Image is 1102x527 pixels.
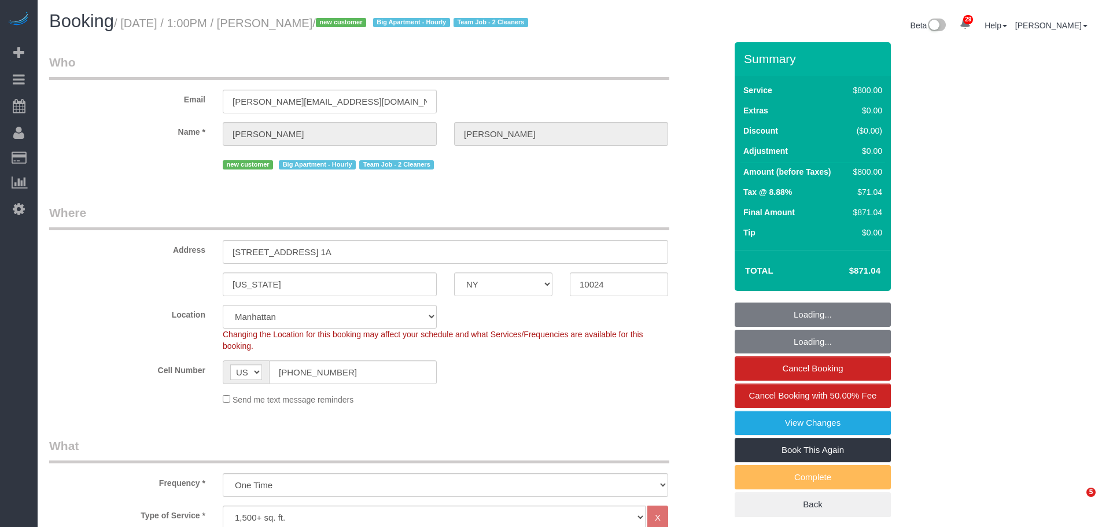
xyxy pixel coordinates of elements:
[954,12,976,37] a: 29
[49,54,669,80] legend: Who
[745,266,773,275] strong: Total
[49,11,114,31] span: Booking
[849,227,882,238] div: $0.00
[743,207,795,218] label: Final Amount
[279,160,356,169] span: Big Apartment - Hourly
[40,240,214,256] label: Address
[1063,488,1090,515] iframe: Intercom live chat
[40,90,214,105] label: Email
[40,122,214,138] label: Name *
[849,186,882,198] div: $71.04
[233,395,353,404] span: Send me text message reminders
[40,305,214,320] label: Location
[735,438,891,462] a: Book This Again
[735,492,891,517] a: Back
[223,330,643,351] span: Changing the Location for this booking may affect your schedule and what Services/Frequencies are...
[373,18,450,27] span: Big Apartment - Hourly
[223,90,437,113] input: Email
[454,122,668,146] input: Last Name
[849,166,882,178] div: $800.00
[743,125,778,137] label: Discount
[985,21,1007,30] a: Help
[223,160,273,169] span: new customer
[49,437,669,463] legend: What
[1086,488,1096,497] span: 5
[743,166,831,178] label: Amount (before Taxes)
[359,160,434,169] span: Team Job - 2 Cleaners
[963,15,973,24] span: 29
[743,145,788,157] label: Adjustment
[744,52,885,65] h3: Summary
[735,384,891,408] a: Cancel Booking with 50.00% Fee
[7,12,30,28] img: Automaid Logo
[40,473,214,489] label: Frequency *
[743,84,772,96] label: Service
[749,390,877,400] span: Cancel Booking with 50.00% Fee
[49,204,669,230] legend: Where
[849,207,882,218] div: $871.04
[743,227,755,238] label: Tip
[223,122,437,146] input: First Name
[743,105,768,116] label: Extras
[849,84,882,96] div: $800.00
[814,266,880,276] h4: $871.04
[849,145,882,157] div: $0.00
[312,17,532,30] span: /
[735,356,891,381] a: Cancel Booking
[40,506,214,521] label: Type of Service *
[114,17,532,30] small: / [DATE] / 1:00PM / [PERSON_NAME]
[316,18,366,27] span: new customer
[1015,21,1088,30] a: [PERSON_NAME]
[927,19,946,34] img: New interface
[570,272,668,296] input: Zip Code
[454,18,528,27] span: Team Job - 2 Cleaners
[735,411,891,435] a: View Changes
[40,360,214,376] label: Cell Number
[911,21,946,30] a: Beta
[849,105,882,116] div: $0.00
[269,360,437,384] input: Cell Number
[849,125,882,137] div: ($0.00)
[223,272,437,296] input: City
[743,186,792,198] label: Tax @ 8.88%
